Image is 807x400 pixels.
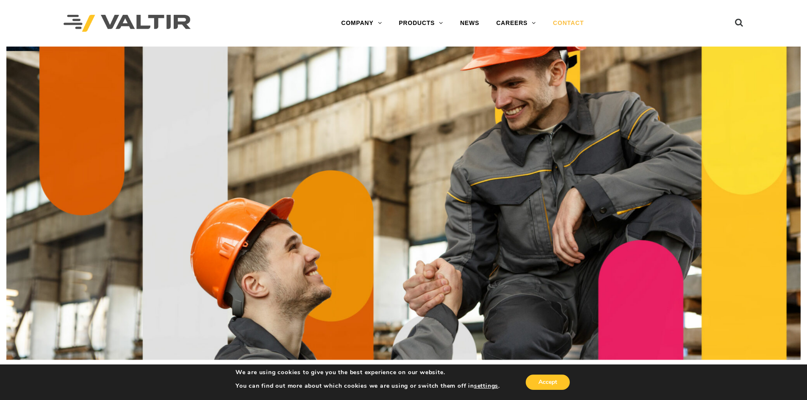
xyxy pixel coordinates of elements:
[544,15,592,32] a: CONTACT
[236,382,500,390] p: You can find out more about which cookies we are using or switch them off in .
[452,15,488,32] a: NEWS
[488,15,544,32] a: CAREERS
[6,47,801,360] img: Contact_1
[526,375,570,390] button: Accept
[333,15,390,32] a: COMPANY
[474,382,498,390] button: settings
[236,369,500,376] p: We are using cookies to give you the best experience on our website.
[390,15,452,32] a: PRODUCTS
[64,15,191,32] img: Valtir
